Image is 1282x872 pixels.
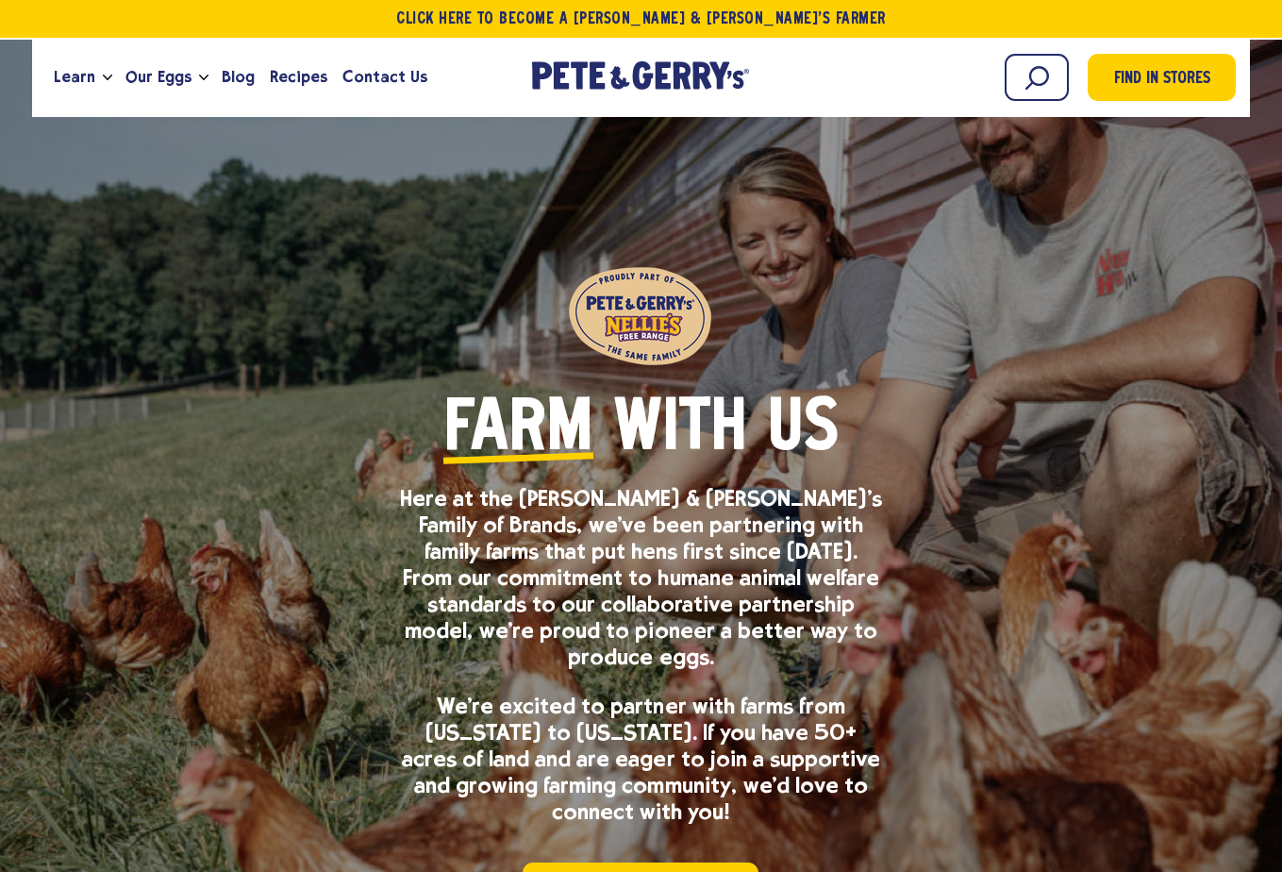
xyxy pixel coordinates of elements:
span: Us [768,395,839,466]
span: Find in Stores [1114,67,1210,92]
button: Open the dropdown menu for Learn [103,75,112,81]
span: Our Eggs [125,65,191,89]
a: Find in Stores [1088,54,1236,101]
button: Open the dropdown menu for Our Eggs [199,75,208,81]
span: Blog [222,65,255,89]
a: Contact Us [335,52,434,103]
a: Learn [46,52,103,103]
span: with [614,395,747,466]
span: Farm [443,395,593,466]
p: We’re excited to partner with farms from [US_STATE] to [US_STATE]. If you have 50+ acres of land ... [399,693,882,825]
p: Here at the [PERSON_NAME] & [PERSON_NAME]’s Family of Brands, we’ve been partnering with family f... [399,485,882,670]
span: Learn [54,65,95,89]
a: Our Eggs [118,52,199,103]
span: Recipes [270,65,327,89]
span: Contact Us [342,65,426,89]
a: Blog [214,52,262,103]
input: Search [1005,54,1069,101]
a: Recipes [262,52,335,103]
